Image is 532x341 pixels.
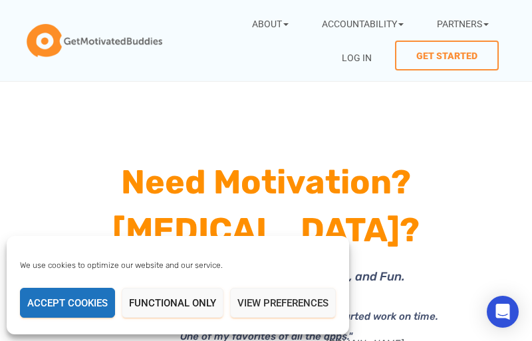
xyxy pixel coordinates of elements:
div: We use cookies to optimize our website and our service. [20,259,298,271]
img: GetMotivatedBuddies [27,24,162,57]
a: About [242,7,299,41]
button: Functional only [122,288,223,318]
a: Get Started [395,41,499,70]
button: View preferences [230,288,336,318]
button: Accept cookies [20,288,115,318]
div: Open Intercom Messenger [487,296,519,328]
a: Log In [332,41,382,74]
a: Partners [427,7,499,41]
a: Accountability [312,7,414,41]
h1: Need Motivation? [MEDICAL_DATA]? [13,158,519,254]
